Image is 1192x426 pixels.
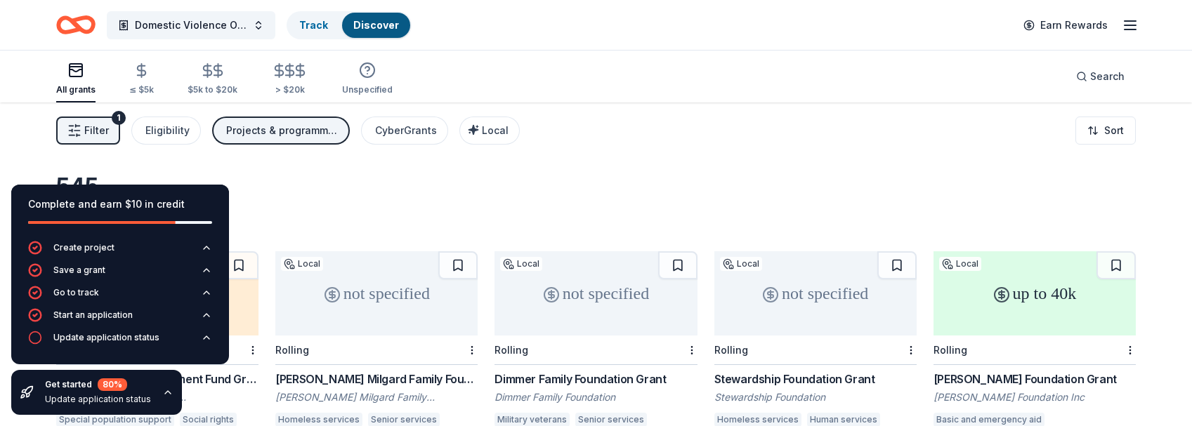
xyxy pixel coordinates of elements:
[129,57,154,102] button: ≤ $5k
[84,122,109,139] span: Filter
[934,371,1136,387] div: [PERSON_NAME] Foundation Grant
[56,117,120,145] button: Filter1
[714,251,917,335] div: not specified
[361,117,448,145] button: CyberGrants
[53,265,105,276] div: Save a grant
[112,111,126,125] div: 1
[28,241,212,263] button: Create project
[275,371,478,387] div: [PERSON_NAME] Milgard Family Foundations Grants
[714,390,917,404] div: Stewardship Foundation
[482,124,509,136] span: Local
[28,263,212,286] button: Save a grant
[212,117,350,145] button: Projects & programming
[500,257,542,271] div: Local
[281,257,323,271] div: Local
[495,371,697,387] div: Dimmer Family Foundation Grant
[275,344,309,356] div: Rolling
[375,122,437,139] div: CyberGrants
[135,17,247,34] span: Domestic Violence Operation Toiletry Delivery
[53,332,159,343] div: Update application status
[28,196,212,213] div: Complete and earn $10 in credit
[45,378,151,391] div: Get started
[342,84,393,95] div: Unspecified
[495,251,697,335] div: not specified
[287,11,412,39] button: TrackDiscover
[53,287,99,298] div: Go to track
[1075,117,1136,145] button: Sort
[131,117,201,145] button: Eligibility
[342,56,393,102] button: Unspecified
[145,122,190,139] div: Eligibility
[188,84,237,95] div: $5k to $20k
[28,331,212,353] button: Update application status
[934,344,967,356] div: Rolling
[275,390,478,404] div: [PERSON_NAME] Milgard Family Foundations
[271,84,308,95] div: > $20k
[353,19,399,31] a: Discover
[939,257,981,271] div: Local
[275,251,478,335] div: not specified
[226,122,339,139] div: Projects & programming
[1104,122,1124,139] span: Sort
[28,286,212,308] button: Go to track
[188,57,237,102] button: $5k to $20k
[45,394,151,405] div: Update application status
[56,84,96,95] div: All grants
[495,344,528,356] div: Rolling
[56,8,96,41] a: Home
[56,173,258,201] div: 545
[714,344,748,356] div: Rolling
[459,117,520,145] button: Local
[714,371,917,387] div: Stewardship Foundation Grant
[720,257,762,271] div: Local
[934,251,1136,335] div: up to 40k
[1090,68,1125,85] span: Search
[53,309,133,321] div: Start an application
[129,84,154,95] div: ≤ $5k
[271,57,308,102] button: > $20k
[98,378,127,391] div: 80 %
[1015,13,1116,38] a: Earn Rewards
[495,390,697,404] div: Dimmer Family Foundation
[934,390,1136,404] div: [PERSON_NAME] Foundation Inc
[1065,62,1136,91] button: Search
[56,56,96,102] button: All grants
[28,308,212,331] button: Start an application
[107,11,275,39] button: Domestic Violence Operation Toiletry Delivery
[299,19,328,31] a: Track
[53,242,114,253] div: Create project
